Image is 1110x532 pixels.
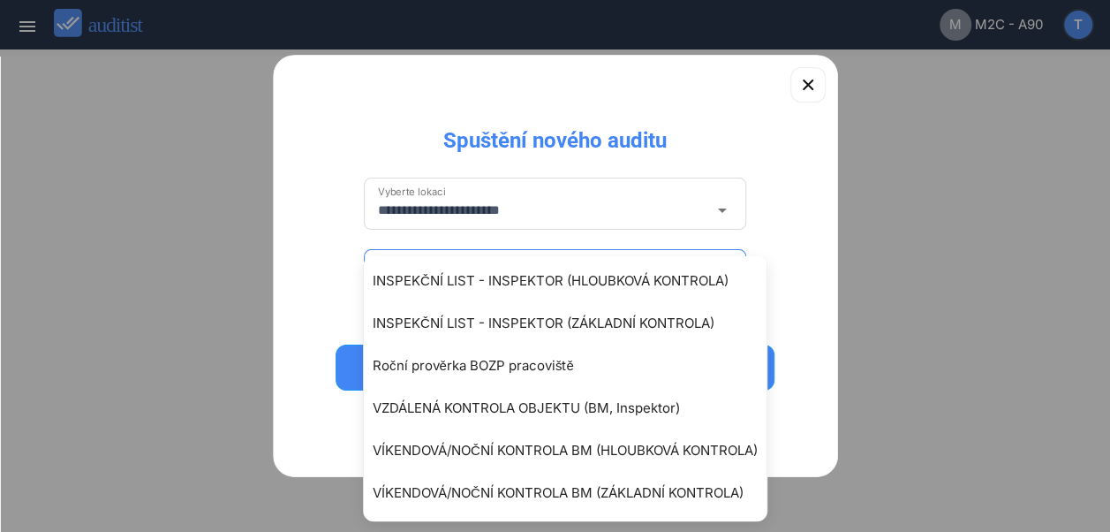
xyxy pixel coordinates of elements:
div: VZDÁLENÁ KONTROLA OBJEKTU (BM, Inspektor) [373,398,775,419]
button: Spustit audit [336,345,775,391]
div: INSPEKČNÍ LIST - INSPEKTOR (HLOUBKOVÁ KONTROLA) [373,270,775,292]
input: Vyberte lokaci [378,196,708,224]
div: Spuštění nového auditu [429,112,681,155]
div: Spustit audit [359,357,752,378]
div: Roční prověrka BOZP pracoviště [373,355,775,376]
div: INSPEKČNÍ LIST - INSPEKTOR (ZÁKLADNÍ KONTROLA) [373,313,775,334]
div: VÍKENDOVÁ/NOČNÍ KONTROLA BM (ZÁKLADNÍ KONTROLA) [373,483,775,504]
div: VÍKENDOVÁ/NOČNÍ KONTROLA BM (HLOUBKOVÁ KONTROLA) [373,440,775,461]
i: arrow_drop_down [711,200,732,221]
